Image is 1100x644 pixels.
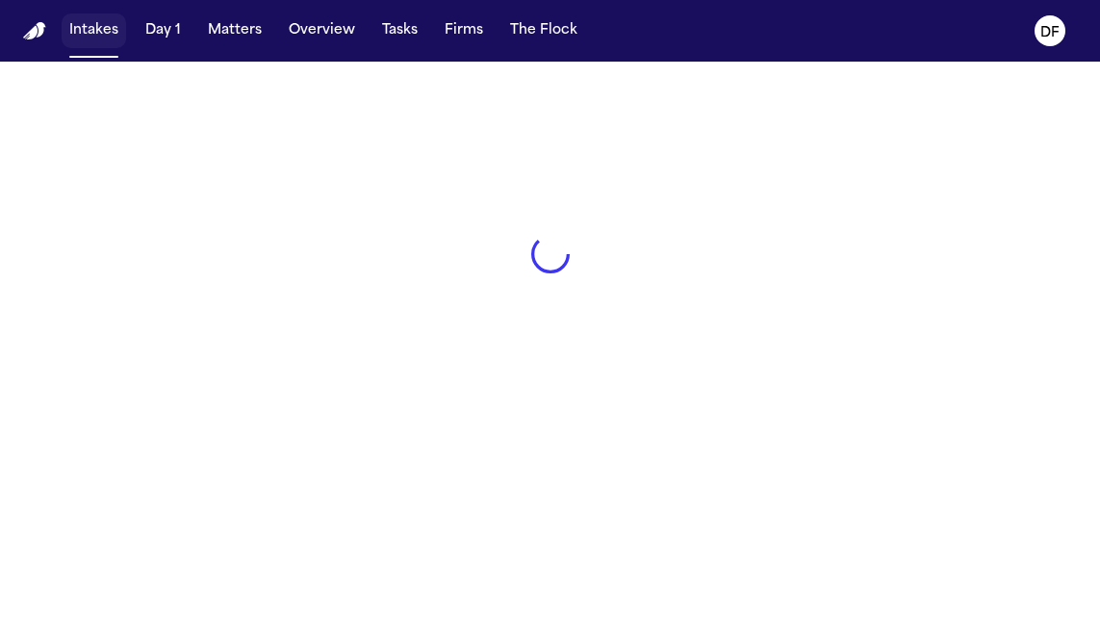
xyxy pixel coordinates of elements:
a: Home [23,22,46,40]
button: Tasks [374,13,425,48]
button: Firms [437,13,491,48]
button: The Flock [502,13,585,48]
button: Matters [200,13,269,48]
img: Finch Logo [23,22,46,40]
button: Day 1 [138,13,189,48]
button: Intakes [62,13,126,48]
button: Overview [281,13,363,48]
